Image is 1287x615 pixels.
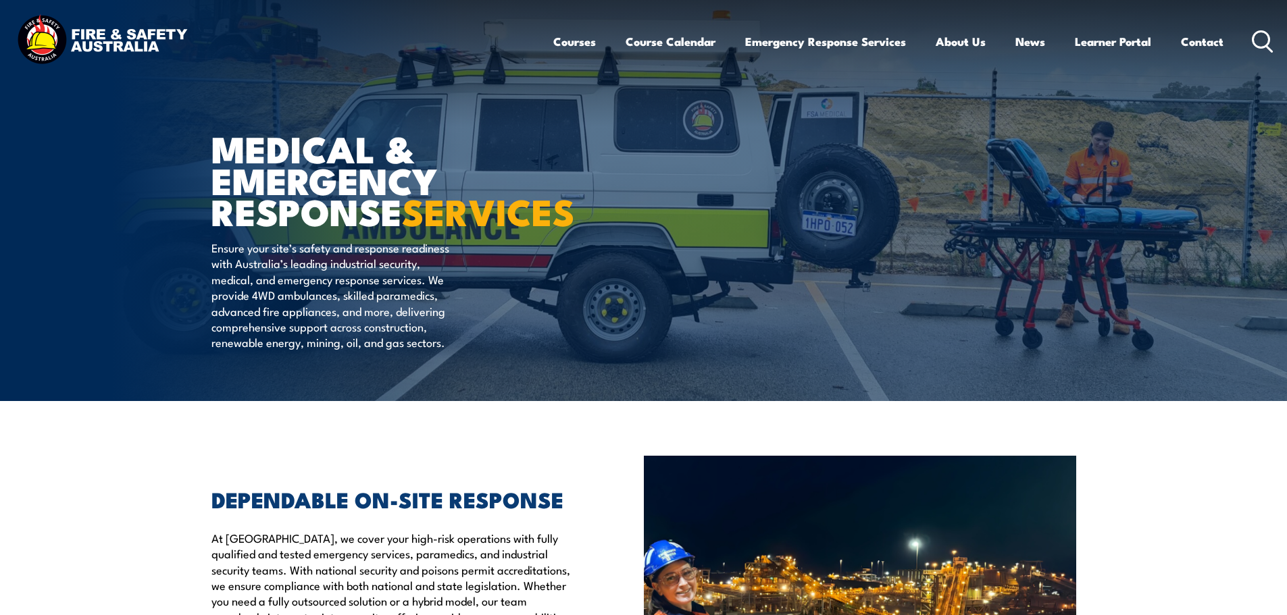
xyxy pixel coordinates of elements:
a: Courses [553,24,596,59]
a: Learner Portal [1075,24,1151,59]
a: News [1015,24,1045,59]
h2: DEPENDABLE ON-SITE RESPONSE [211,489,582,508]
h1: MEDICAL & EMERGENCY RESPONSE [211,132,545,227]
a: About Us [936,24,986,59]
p: Ensure your site’s safety and response readiness with Australia’s leading industrial security, me... [211,240,458,350]
strong: SERVICES [402,182,575,238]
a: Emergency Response Services [745,24,906,59]
a: Contact [1181,24,1223,59]
a: Course Calendar [626,24,715,59]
